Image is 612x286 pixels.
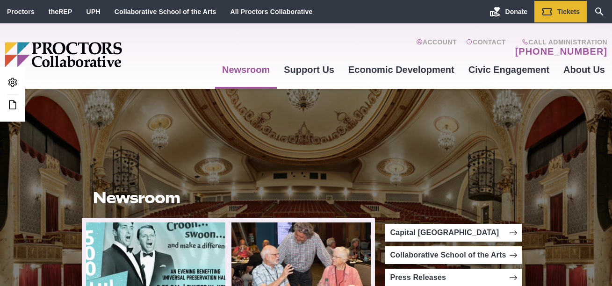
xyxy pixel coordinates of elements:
a: Newsroom [215,57,277,82]
a: Support Us [277,57,341,82]
a: UPH [86,8,101,15]
a: Collaborative School of the Arts [115,8,216,15]
a: Economic Development [341,57,461,82]
a: Collaborative School of the Arts [385,246,522,264]
span: Donate [505,8,527,15]
a: Tickets [534,1,587,22]
a: Admin Area [5,74,21,92]
a: Donate [482,1,534,22]
h1: Newsroom [93,189,364,207]
a: Proctors [7,8,35,15]
a: Search [587,1,612,22]
a: All Proctors Collaborative [230,8,312,15]
a: Civic Engagement [461,57,556,82]
a: About Us [556,57,612,82]
a: theREP [49,8,72,15]
a: Edit this Post/Page [5,97,21,114]
img: Proctors logo [5,42,194,67]
a: Account [416,38,457,57]
a: [PHONE_NUMBER] [515,46,607,57]
a: Capital [GEOGRAPHIC_DATA] [385,224,522,242]
span: Tickets [557,8,580,15]
span: Call Administration [512,38,607,46]
a: Contact [466,38,506,57]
